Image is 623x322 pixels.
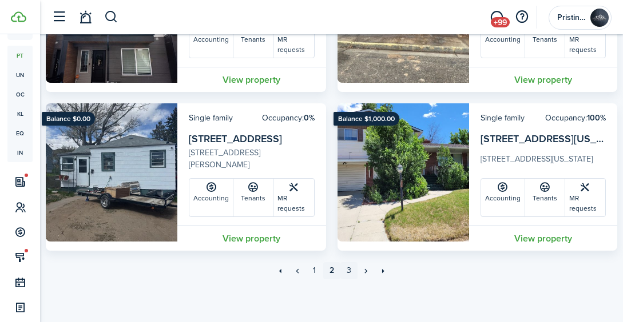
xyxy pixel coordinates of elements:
a: First [272,262,289,279]
b: 100% [587,112,606,124]
img: Pristine Properties Management [590,9,609,27]
a: Tenants [525,20,565,58]
a: Last [375,262,392,279]
a: Accounting [189,20,233,58]
card-description: [STREET_ADDRESS][US_STATE] [481,153,606,171]
a: MR requests [273,20,314,58]
a: Messaging [486,3,507,32]
card-header-left: Single family [189,112,233,124]
card-header-left: Single family [481,112,525,124]
a: View property [469,67,618,92]
a: Accounting [481,179,525,216]
img: Property avatar [338,103,469,241]
a: Previous [289,262,306,279]
a: 1 [306,262,323,279]
ribbon: Balance $1,000.00 [334,112,399,126]
a: oc [7,84,33,104]
button: Open resource center [512,7,531,27]
card-header-right: Occupancy: [545,112,606,124]
a: MR requests [273,179,314,216]
a: View property [469,226,618,251]
card-description: [STREET_ADDRESS][PERSON_NAME] [189,147,315,171]
a: Accounting [481,20,525,58]
card-header-right: Occupancy: [262,112,315,124]
ribbon: Balance $0.00 [42,112,95,126]
img: TenantCloud [11,11,26,22]
a: View property [177,67,326,92]
a: 3 [340,262,358,279]
a: Tenants [233,179,273,216]
button: Open sidebar [48,6,70,28]
a: eq [7,123,33,143]
a: Notifications [74,3,96,32]
a: in [7,143,33,162]
a: Tenants [233,20,273,58]
a: Accounting [189,179,233,216]
span: Pristine Properties Management [557,14,586,22]
a: kl [7,104,33,123]
a: Tenants [525,179,565,216]
a: pt [7,46,33,65]
a: un [7,65,33,84]
a: MR requests [565,179,605,216]
a: 2 [323,262,340,279]
a: View property [177,226,326,251]
a: [STREET_ADDRESS] [189,131,282,146]
span: +99 [491,17,510,27]
a: MR requests [565,20,605,58]
b: 0% [304,112,315,124]
img: Property avatar [46,103,177,241]
a: Next [358,262,375,279]
button: Search [104,7,118,27]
